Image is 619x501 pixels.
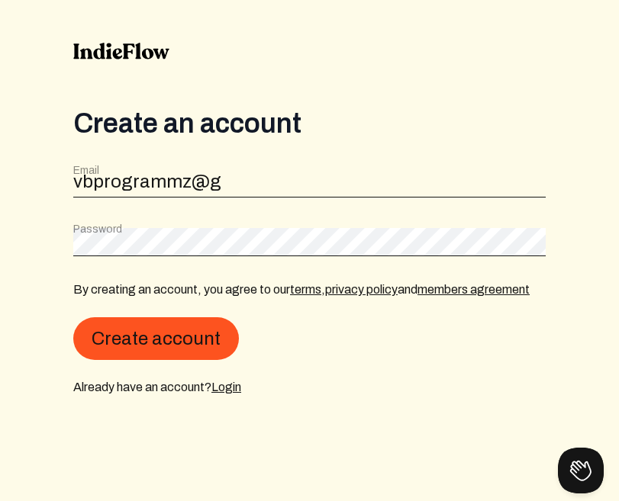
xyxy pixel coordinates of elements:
label: Password [73,222,122,237]
div: Already have an account? [73,378,546,397]
label: Email [73,163,99,178]
a: Login [211,381,241,393]
img: indieflow-logo-black.svg [73,43,169,59]
div: Create an account [73,108,546,139]
iframe: Toggle Customer Support [558,448,604,493]
button: Create account [73,317,239,360]
a: privacy policy [325,283,398,296]
a: members agreement [418,283,530,296]
a: terms [290,283,321,296]
p: By creating an account, you agree to our , and [73,281,530,299]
